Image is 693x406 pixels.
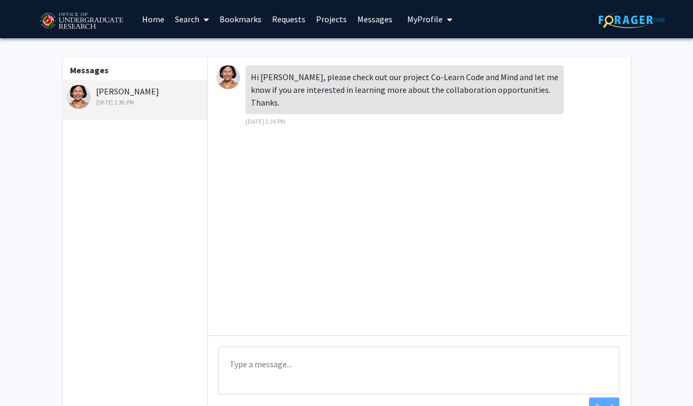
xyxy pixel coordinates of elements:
[218,347,619,394] textarea: Message
[311,1,352,38] a: Projects
[245,65,564,114] div: Hi [PERSON_NAME], please check out our project Co-Learn Code and Mind and let me know if you are ...
[67,85,91,109] img: Chunyan Yang
[214,1,267,38] a: Bookmarks
[407,14,443,24] span: My Profile
[170,1,214,38] a: Search
[352,1,398,38] a: Messages
[67,85,205,107] div: [PERSON_NAME]
[599,12,665,28] img: ForagerOne Logo
[67,98,205,107] div: [DATE] 1:36 PM
[216,65,240,89] img: Chunyan Yang
[70,65,109,75] b: Messages
[137,1,170,38] a: Home
[37,8,126,34] img: University of Maryland Logo
[267,1,311,38] a: Requests
[245,117,285,125] span: [DATE] 1:36 PM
